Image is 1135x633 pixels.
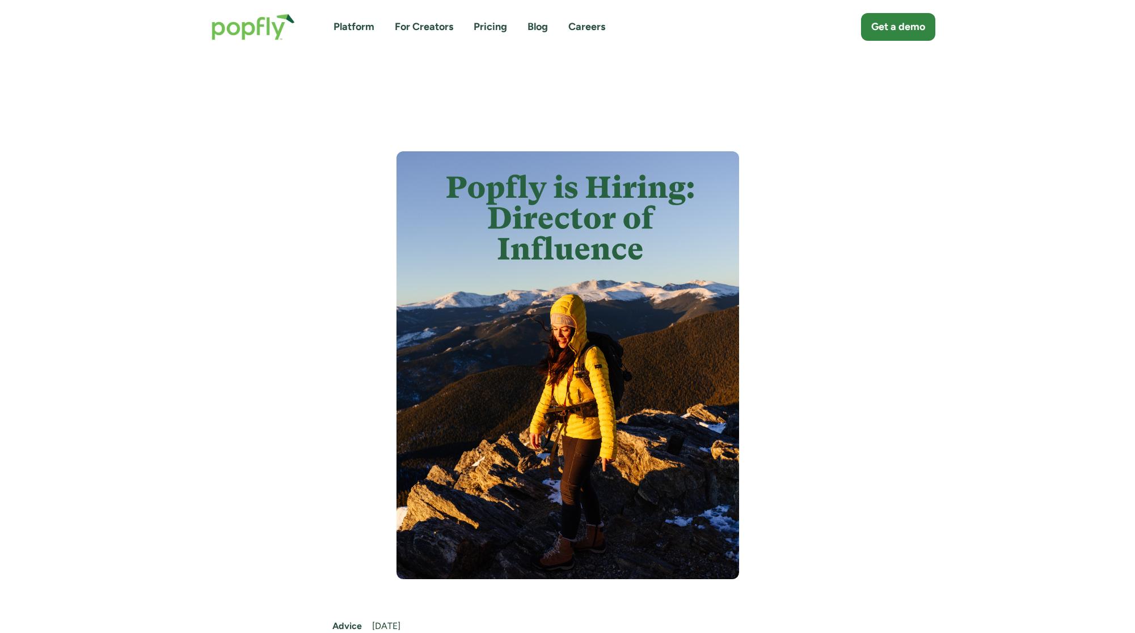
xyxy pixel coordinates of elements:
[871,20,925,34] div: Get a demo
[332,620,362,632] a: Advice
[474,20,507,34] a: Pricing
[395,20,453,34] a: For Creators
[861,13,935,41] a: Get a demo
[372,620,803,632] div: [DATE]
[332,621,362,631] strong: Advice
[568,20,605,34] a: Careers
[528,20,548,34] a: Blog
[334,20,374,34] a: Platform
[200,2,306,52] a: home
